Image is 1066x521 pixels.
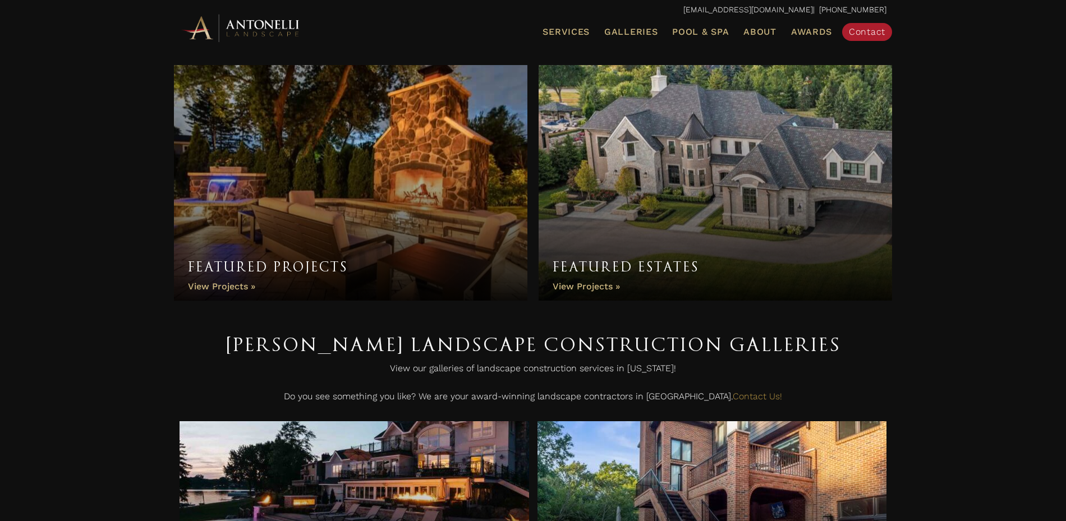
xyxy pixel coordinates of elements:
a: Galleries [600,25,662,39]
a: [EMAIL_ADDRESS][DOMAIN_NAME] [683,5,813,14]
a: Services [538,25,594,39]
p: | [PHONE_NUMBER] [180,3,886,17]
span: Galleries [604,26,658,37]
span: Pool & Spa [672,26,729,37]
img: Antonelli Horizontal Logo [180,12,303,43]
p: View our galleries of landscape construction services in [US_STATE]! [180,360,886,382]
span: Services [543,27,590,36]
a: About [739,25,781,39]
a: Contact [842,23,892,41]
a: Pool & Spa [668,25,733,39]
span: Awards [791,26,832,37]
h1: [PERSON_NAME] Landscape Construction Galleries [180,329,886,360]
a: Contact Us! [733,391,782,402]
p: Do you see something you like? We are your award-winning landscape contractors in [GEOGRAPHIC_DATA]. [180,388,886,411]
span: Contact [849,26,885,37]
span: About [743,27,776,36]
a: Awards [787,25,837,39]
